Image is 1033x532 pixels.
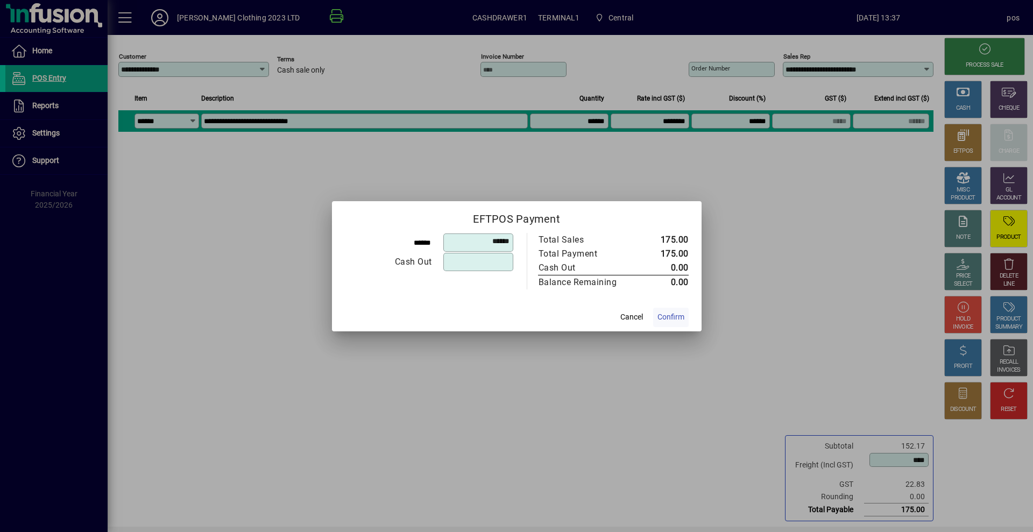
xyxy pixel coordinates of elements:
span: Confirm [657,311,684,323]
td: 175.00 [640,233,689,247]
td: Total Sales [538,233,640,247]
td: Total Payment [538,247,640,261]
td: 0.00 [640,275,689,289]
td: 175.00 [640,247,689,261]
h2: EFTPOS Payment [332,201,702,232]
div: Cash Out [345,256,432,268]
span: Cancel [620,311,643,323]
td: 0.00 [640,261,689,275]
div: Balance Remaining [539,276,629,289]
div: Cash Out [539,261,629,274]
button: Cancel [614,308,649,327]
button: Confirm [653,308,689,327]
